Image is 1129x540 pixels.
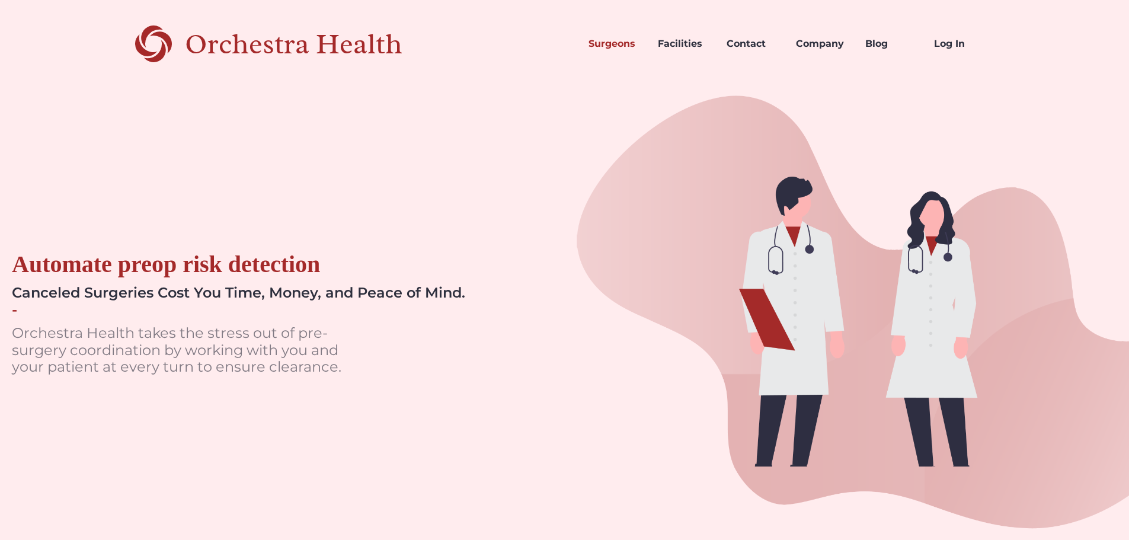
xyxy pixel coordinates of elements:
[925,24,994,64] a: Log In
[12,285,465,302] div: Canceled Surgeries Cost You Time, Money, and Peace of Mind.
[786,24,856,64] a: Company
[12,250,320,279] div: Automate preop risk detection
[579,24,648,64] a: Surgeons
[856,24,925,64] a: Blog
[135,24,444,64] a: Orchestra Health
[648,24,718,64] a: Facilities
[185,32,444,56] div: Orchestra Health
[12,302,17,319] div: -
[12,325,367,376] p: Orchestra Health takes the stress out of pre-surgery coordination by working with you and your pa...
[717,24,786,64] a: Contact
